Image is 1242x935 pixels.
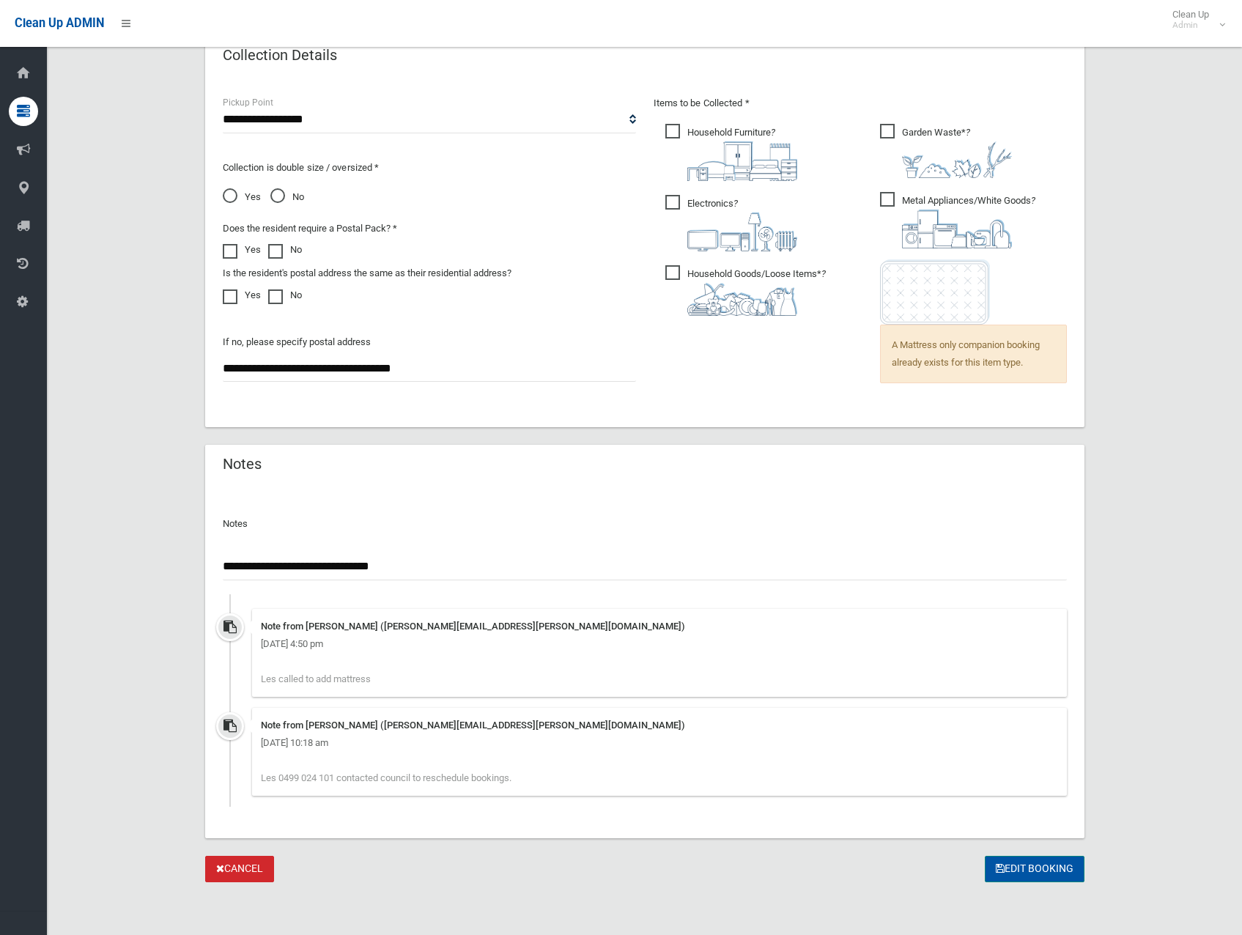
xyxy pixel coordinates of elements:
div: Note from [PERSON_NAME] ([PERSON_NAME][EMAIL_ADDRESS][PERSON_NAME][DOMAIN_NAME]) [261,618,1058,635]
label: Is the resident's postal address the same as their residential address? [223,265,511,282]
span: Garden Waste* [880,124,1012,178]
button: Edit Booking [985,856,1084,883]
i: ? [902,127,1012,178]
img: e7408bece873d2c1783593a074e5cb2f.png [880,259,990,325]
p: Collection is double size / oversized * [223,159,636,177]
div: [DATE] 10:18 am [261,734,1058,752]
i: ? [687,268,826,316]
header: Collection Details [205,41,355,70]
div: [DATE] 4:50 pm [261,635,1058,653]
span: Electronics [665,195,797,251]
span: Household Furniture [665,124,797,181]
img: 4fd8a5c772b2c999c83690221e5242e0.png [902,141,1012,178]
i: ? [687,198,797,251]
span: A Mattress only companion booking already exists for this item type. [880,325,1067,383]
p: Notes [223,515,1067,533]
img: b13cc3517677393f34c0a387616ef184.png [687,283,797,316]
label: Yes [223,241,261,259]
span: No [270,188,304,206]
small: Admin [1172,20,1209,31]
span: Clean Up [1165,9,1224,31]
span: Les 0499 024 101 contacted council to reschedule bookings. [261,772,511,783]
span: Household Goods/Loose Items* [665,265,826,316]
div: Note from [PERSON_NAME] ([PERSON_NAME][EMAIL_ADDRESS][PERSON_NAME][DOMAIN_NAME]) [261,717,1058,734]
i: ? [902,195,1035,248]
img: aa9efdbe659d29b613fca23ba79d85cb.png [687,141,797,181]
label: Does the resident require a Postal Pack? * [223,220,397,237]
span: Clean Up ADMIN [15,16,104,30]
label: Yes [223,287,261,304]
label: No [268,241,302,259]
label: If no, please specify postal address [223,333,371,351]
span: Les called to add mattress [261,673,371,684]
img: 36c1b0289cb1767239cdd3de9e694f19.png [902,210,1012,248]
header: Notes [205,450,279,478]
p: Items to be Collected * [654,95,1067,112]
img: 394712a680b73dbc3d2a6a3a7ffe5a07.png [687,212,797,251]
span: Yes [223,188,261,206]
label: No [268,287,302,304]
span: Metal Appliances/White Goods [880,192,1035,248]
a: Cancel [205,856,274,883]
i: ? [687,127,797,181]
